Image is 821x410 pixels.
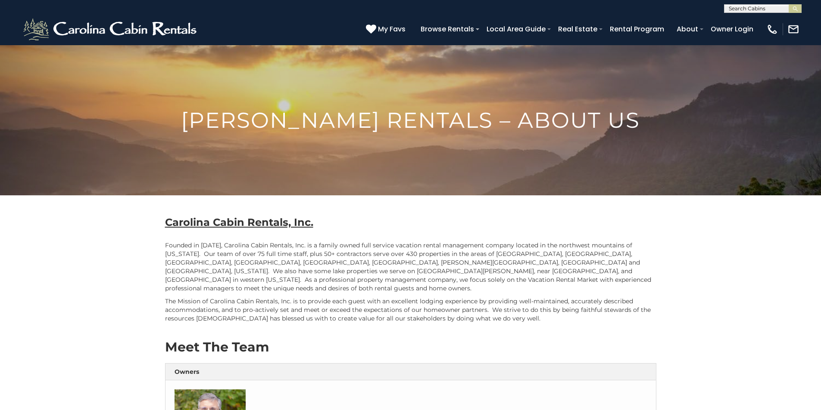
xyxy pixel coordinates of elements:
[366,24,408,35] a: My Favs
[165,297,656,323] p: The Mission of Carolina Cabin Rentals, Inc. is to provide each guest with an excellent lodging ex...
[482,22,550,37] a: Local Area Guide
[787,23,799,35] img: mail-regular-white.png
[606,22,668,37] a: Rental Program
[766,23,778,35] img: phone-regular-white.png
[165,241,656,293] p: Founded in [DATE], Carolina Cabin Rentals, Inc. is a family owned full service vacation rental ma...
[672,22,702,37] a: About
[175,368,199,376] strong: Owners
[416,22,478,37] a: Browse Rentals
[22,16,200,42] img: White-1-2.png
[706,22,758,37] a: Owner Login
[165,216,313,228] b: Carolina Cabin Rentals, Inc.
[378,24,406,34] span: My Favs
[554,22,602,37] a: Real Estate
[165,339,269,355] strong: Meet The Team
